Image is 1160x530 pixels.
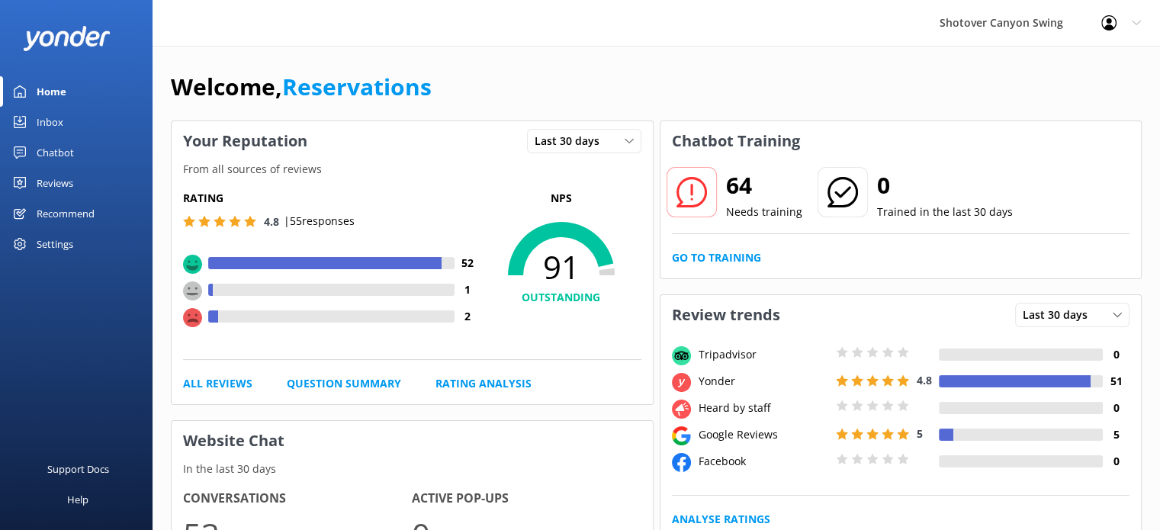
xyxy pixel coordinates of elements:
span: 4.8 [917,373,932,387]
div: Facebook [695,453,832,470]
div: Help [67,484,88,515]
h3: Your Reputation [172,121,319,161]
div: Support Docs [47,454,109,484]
h4: 1 [455,281,481,298]
h4: OUTSTANDING [481,289,641,306]
h1: Welcome, [171,69,432,105]
h4: 5 [1103,426,1129,443]
h3: Website Chat [172,421,653,461]
h4: 0 [1103,453,1129,470]
div: Inbox [37,107,63,137]
span: 91 [481,248,641,286]
p: Needs training [726,204,802,220]
div: Recommend [37,198,95,229]
p: | 55 responses [284,213,355,230]
div: Settings [37,229,73,259]
div: Home [37,76,66,107]
span: Last 30 days [535,133,609,149]
h4: 0 [1103,400,1129,416]
h3: Chatbot Training [660,121,811,161]
h4: Conversations [183,489,412,509]
a: Rating Analysis [435,375,532,392]
h4: 2 [455,308,481,325]
h4: Active Pop-ups [412,489,641,509]
div: Chatbot [37,137,74,168]
div: Heard by staff [695,400,832,416]
p: Trained in the last 30 days [877,204,1013,220]
h5: Rating [183,190,481,207]
p: NPS [481,190,641,207]
div: Tripadvisor [695,346,832,363]
h2: 0 [877,167,1013,204]
a: Analyse Ratings [672,511,770,528]
span: Last 30 days [1023,307,1097,323]
a: Go to Training [672,249,761,266]
h4: 52 [455,255,481,271]
h2: 64 [726,167,802,204]
h4: 0 [1103,346,1129,363]
h3: Review trends [660,295,792,335]
h4: 51 [1103,373,1129,390]
span: 5 [917,426,923,441]
a: Question Summary [287,375,401,392]
div: Google Reviews [695,426,832,443]
p: From all sources of reviews [172,161,653,178]
img: yonder-white-logo.png [23,26,111,51]
a: Reservations [282,71,432,102]
a: All Reviews [183,375,252,392]
p: In the last 30 days [172,461,653,477]
div: Yonder [695,373,832,390]
span: 4.8 [264,214,279,229]
div: Reviews [37,168,73,198]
